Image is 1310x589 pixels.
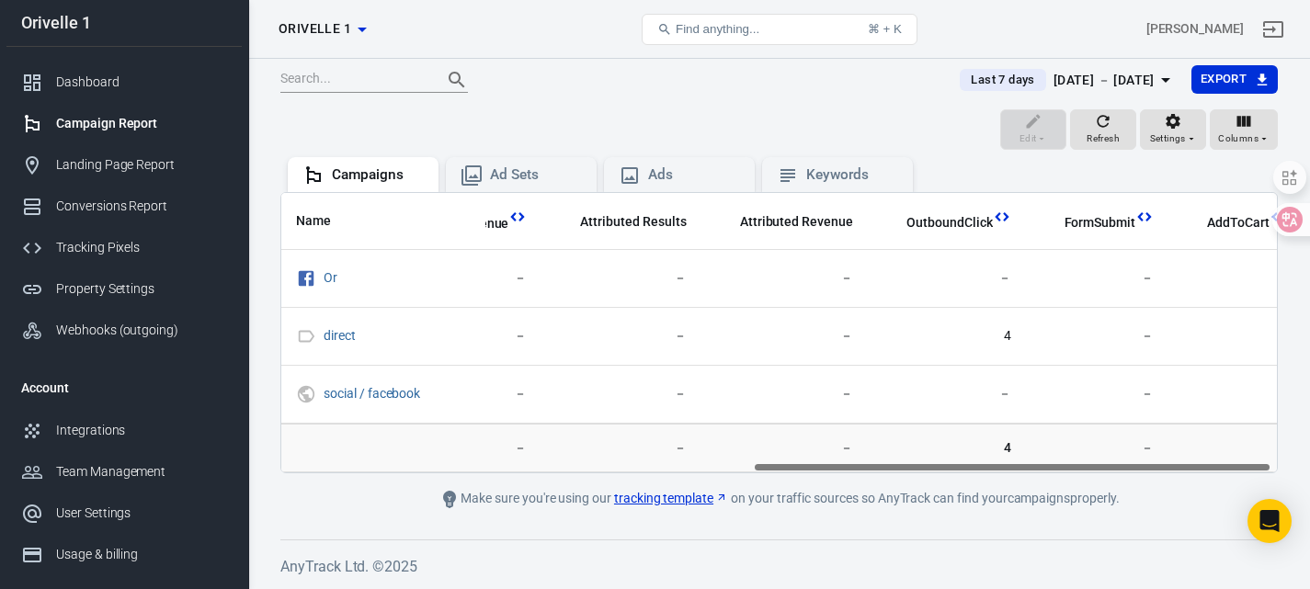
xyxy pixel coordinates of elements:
span: Refresh [1087,130,1120,147]
button: Columns [1210,109,1278,150]
a: Sign out [1251,7,1295,51]
div: Webhooks (outgoing) [56,321,227,340]
div: Tracking Pixels [56,238,227,257]
input: Search... [280,68,427,92]
div: Account id: nNfVwVvZ [1146,19,1244,39]
div: ⌘ + K [868,22,902,36]
button: Orivelle 1 [271,12,373,46]
button: Search [435,58,479,102]
div: Dashboard [56,73,227,92]
div: Usage & billing [56,545,227,564]
div: Conversions Report [56,197,227,216]
a: Conversions Report [6,186,242,227]
a: Landing Page Report [6,144,242,186]
a: Webhooks (outgoing) [6,310,242,351]
div: Landing Page Report [56,155,227,175]
div: Integrations [56,421,227,440]
div: Keywords [806,165,898,185]
div: Campaigns [332,165,424,185]
a: Property Settings [6,268,242,310]
div: Ad Sets [490,165,582,185]
div: Open Intercom Messenger [1247,499,1292,543]
a: Integrations [6,410,242,451]
button: Last 7 days[DATE] － [DATE] [945,65,1190,96]
div: Make sure you're using our on your traffic sources so AnyTrack can find your campaigns properly. [366,488,1193,510]
a: Team Management [6,451,242,493]
div: Campaign Report [56,114,227,133]
a: User Settings [6,493,242,534]
a: Campaign Report [6,103,242,144]
span: Last 7 days [963,71,1042,89]
li: Account [6,366,242,410]
h6: AnyTrack Ltd. © 2025 [280,555,1278,578]
button: Settings [1140,109,1206,150]
button: Refresh [1070,109,1136,150]
button: Find anything...⌘ + K [642,14,917,45]
div: Orivelle 1 [6,15,242,31]
span: Columns [1218,130,1259,147]
button: Export [1191,65,1278,94]
a: tracking template [614,489,728,508]
span: Settings [1150,130,1186,147]
a: Usage & billing [6,534,242,575]
div: [DATE] － [DATE] [1054,69,1155,92]
a: Dashboard [6,62,242,103]
div: User Settings [56,504,227,523]
a: Tracking Pixels [6,227,242,268]
div: Ads [648,165,740,185]
span: Orivelle 1 [279,17,351,40]
span: Find anything... [676,22,759,36]
div: Team Management [56,462,227,481]
div: Property Settings [56,279,227,299]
